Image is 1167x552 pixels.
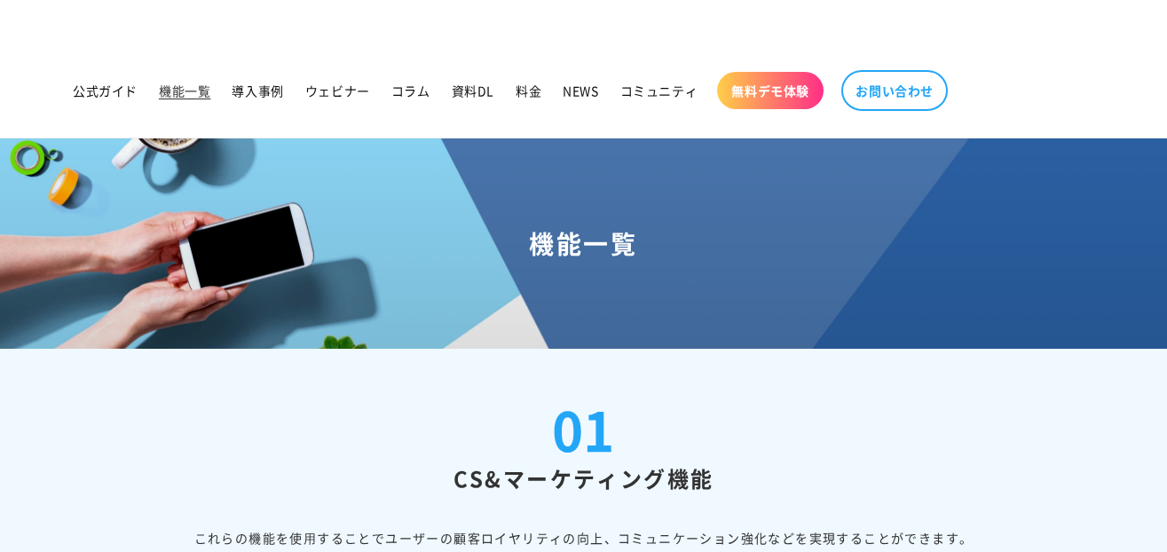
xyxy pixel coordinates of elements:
span: 資料DL [452,83,494,99]
a: コミュニティ [610,72,709,109]
a: 資料DL [441,72,505,109]
span: 料金 [516,83,541,99]
span: 無料デモ体験 [731,83,809,99]
span: 機能一覧 [159,83,210,99]
a: コラム [381,72,441,109]
span: コラム [391,83,430,99]
a: NEWS [552,72,609,109]
h2: CS&マーケティング機能 [44,464,1123,492]
a: 導入事例 [221,72,294,109]
span: NEWS [563,83,598,99]
a: 公式ガイド [62,72,148,109]
span: 公式ガイド [73,83,138,99]
a: ウェビナー [295,72,381,109]
div: 01 [552,402,615,455]
a: 料金 [505,72,552,109]
a: 機能一覧 [148,72,221,109]
a: お問い合わせ [841,70,948,111]
div: これらの機能を使⽤することでユーザーの顧客ロイヤリティの向上、コミュニケーション強化などを実現することができます。 [44,527,1123,549]
span: コミュニティ [620,83,698,99]
span: お問い合わせ [856,83,934,99]
a: 無料デモ体験 [717,72,824,109]
span: ウェビナー [305,83,370,99]
h1: 機能一覧 [21,227,1146,259]
span: 導入事例 [232,83,283,99]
